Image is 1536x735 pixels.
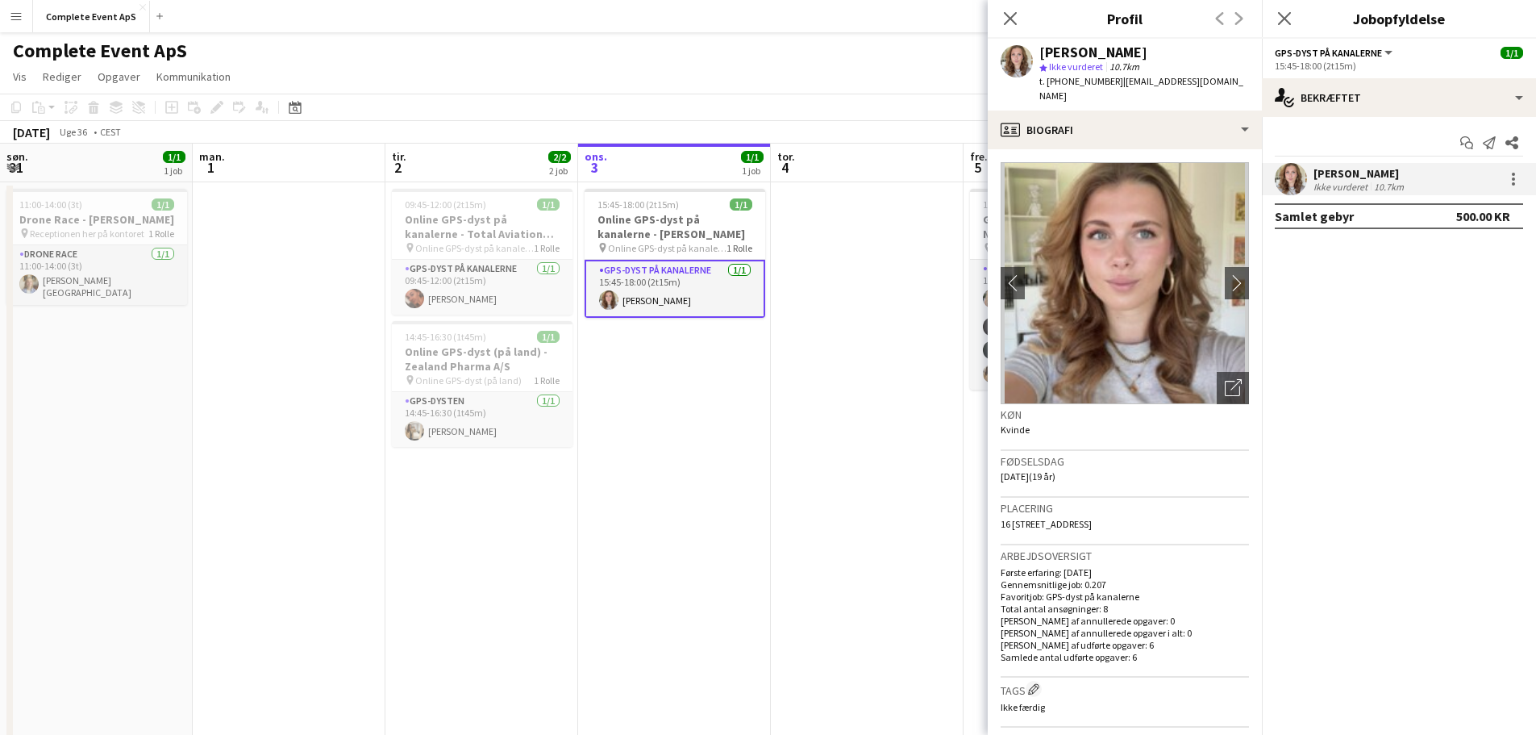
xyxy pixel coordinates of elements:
app-job-card: 14:45-16:30 (1t45m)1/1Online GPS-dyst (på land) - Zealand Pharma A/S Online GPS-dyst (på land)1 R... [392,321,572,447]
span: tir. [392,149,406,164]
span: 1/1 [152,198,174,211]
span: 1 [197,158,225,177]
span: 16 [STREET_ADDRESS] [1001,518,1092,530]
app-job-card: 11:45-15:30 (3t45m)4/4Gådespillet - Det Hvide Snit - Novo Nordisk A/S Kavalergården lokaler ved s... [970,189,1151,390]
span: Ikke vurderet [1049,61,1103,73]
span: 3 [582,158,607,177]
span: ons. [585,149,607,164]
div: [PERSON_NAME] [1039,45,1147,60]
h3: Online GPS-dyst på kanalerne - Total Aviation Ltd A/S [392,212,572,241]
h3: Arbejdsoversigt [1001,549,1249,563]
span: Online GPS-dyst på kanalerne [608,242,726,254]
div: 1 job [164,165,185,177]
span: søn. [6,149,28,164]
span: 1/1 [537,198,560,211]
a: Kommunikation [150,66,237,87]
span: tor. [777,149,795,164]
button: GPS-dyst på kanalerne [1275,47,1395,59]
span: 5 [968,158,988,177]
div: 2 job [549,165,570,177]
div: Samlet gebyr [1275,208,1354,224]
span: Kvinde [1001,424,1030,436]
a: Opgaver [91,66,147,87]
span: 2 [389,158,406,177]
span: 14:45-16:30 (1t45m) [405,331,486,343]
span: Receptionen her på kontoret [30,228,144,240]
span: 09:45-12:00 (2t15m) [405,198,486,211]
h3: Gådespillet - Det Hvide Snit - Novo Nordisk A/S [970,212,1151,241]
span: t. [PHONE_NUMBER] [1039,75,1123,87]
app-job-card: 11:00-14:00 (3t)1/1Drone Race - [PERSON_NAME] Receptionen her på kontoret1 RolleDrone Race1/111:0... [6,189,187,305]
h3: Jobopfyldelse [1262,8,1536,29]
span: 1/1 [537,331,560,343]
app-card-role: Gådespillet - Det Hvide Snit4/411:45-15:30 (3t45m)[PERSON_NAME][GEOGRAPHIC_DATA][PERSON_NAME][PER... [970,260,1151,390]
app-card-role: GPS-dyst på kanalerne1/115:45-18:00 (2t15m)[PERSON_NAME] [585,260,765,318]
div: Åbn foto pop-in [1217,372,1249,404]
app-card-role: GPS-dyst på kanalerne1/109:45-12:00 (2t15m)[PERSON_NAME] [392,260,572,315]
span: GPS-dyst på kanalerne [1275,47,1382,59]
app-job-card: 15:45-18:00 (2t15m)1/1Online GPS-dyst på kanalerne - [PERSON_NAME] Online GPS-dyst på kanalerne1 ... [585,189,765,318]
h3: Online GPS-dyst på kanalerne - [PERSON_NAME] [585,212,765,241]
span: 1/1 [730,198,752,211]
img: Mandskabs avatar eller foto [1001,162,1249,404]
h1: Complete Event ApS [13,39,187,63]
div: [PERSON_NAME] [1313,166,1407,181]
span: 4 [775,158,795,177]
h3: Online GPS-dyst (på land) - Zealand Pharma A/S [392,345,572,374]
p: Ikke færdig [1001,701,1249,713]
span: 1 Rolle [148,228,174,240]
span: Online GPS-dyst (på land) [415,374,522,386]
span: | [EMAIL_ADDRESS][DOMAIN_NAME] [1039,75,1243,102]
span: 1/1 [1501,47,1523,59]
span: 1/1 [163,151,185,163]
app-job-card: 09:45-12:00 (2t15m)1/1Online GPS-dyst på kanalerne - Total Aviation Ltd A/S Online GPS-dyst på ka... [392,189,572,315]
h3: Fødselsdag [1001,454,1249,469]
div: 15:45-18:00 (2t15m) [1275,60,1523,72]
span: Opgaver [98,69,140,84]
span: 2/2 [548,151,571,163]
a: Vis [6,66,33,87]
span: 1 Rolle [534,242,560,254]
p: Første erfaring: [DATE] [1001,566,1249,578]
div: CEST [100,126,121,138]
app-card-role: GPS-dysten1/114:45-16:30 (1t45m)[PERSON_NAME] [392,392,572,447]
span: [DATE] (19 år) [1001,470,1055,482]
span: Vis [13,69,27,84]
span: Uge 36 [53,126,94,138]
h3: Tags [1001,681,1249,698]
p: [PERSON_NAME] af udførte opgaver: 6 [1001,639,1249,651]
span: 15:45-18:00 (2t15m) [597,198,679,211]
span: 10.7km [1106,61,1143,73]
div: Bekræftet [1262,78,1536,117]
span: 1 Rolle [726,242,752,254]
a: Rediger [36,66,88,87]
span: fre. [970,149,988,164]
span: Kommunikation [156,69,231,84]
p: [PERSON_NAME] af annullerede opgaver i alt: 0 [1001,627,1249,639]
app-card-role: Drone Race1/111:00-14:00 (3t)[PERSON_NAME][GEOGRAPHIC_DATA] [6,245,187,305]
div: 1 job [742,165,763,177]
div: 10.7km [1371,181,1407,193]
div: 500.00 KR [1456,208,1510,224]
h3: Drone Race - [PERSON_NAME] [6,212,187,227]
div: Ikke vurderet [1313,181,1371,193]
p: Gennemsnitlige job: 0.207 [1001,578,1249,591]
span: 11:00-14:00 (3t) [19,198,82,211]
span: 1/1 [741,151,764,163]
span: man. [199,149,225,164]
p: Favoritjob: GPS-dyst på kanalerne [1001,591,1249,603]
div: [DATE] [13,124,50,140]
h3: Køn [1001,407,1249,422]
span: Online GPS-dyst på kanalerne [415,242,534,254]
div: Biografi [988,111,1262,149]
h3: Profil [988,8,1262,29]
p: Total antal ansøgninger: 8 [1001,603,1249,615]
p: [PERSON_NAME] af annullerede opgaver: 0 [1001,615,1249,627]
span: 11:45-15:30 (3t45m) [983,198,1064,211]
span: 31 [4,158,28,177]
